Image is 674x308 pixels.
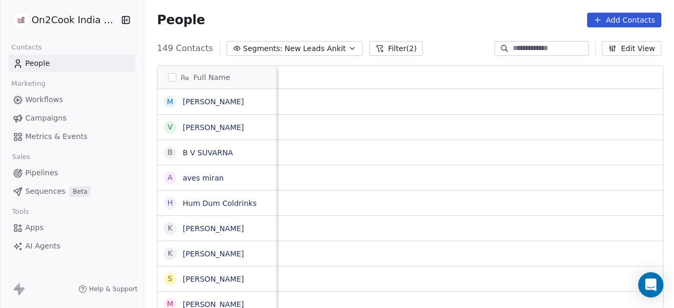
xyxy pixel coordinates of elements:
span: Contacts [7,39,46,55]
a: B V SUVARNA [183,148,233,157]
span: On2Cook India Pvt. Ltd. [32,13,118,27]
span: Workflows [25,94,63,105]
span: Metrics & Events [25,131,87,142]
span: AI Agents [25,241,61,252]
div: a [168,172,173,183]
button: Filter(2) [369,41,423,56]
span: People [157,12,205,28]
span: Segments: [243,43,283,54]
a: AI Agents [8,237,135,255]
a: Pipelines [8,164,135,182]
a: People [8,55,135,72]
div: Full Name [157,66,276,88]
a: SequencesBeta [8,183,135,200]
div: H [167,197,173,208]
a: Campaigns [8,110,135,127]
a: [PERSON_NAME] [183,275,244,283]
span: Pipelines [25,167,58,178]
span: Marketing [7,76,50,92]
div: B [168,147,173,158]
span: Apps [25,222,44,233]
span: Full Name [193,72,230,83]
a: [PERSON_NAME] [183,224,244,233]
div: S [168,273,173,284]
span: Tools [7,204,33,220]
button: Edit View [602,41,661,56]
span: Sequences [25,186,65,197]
a: Metrics & Events [8,128,135,145]
div: Open Intercom Messenger [638,272,663,297]
div: K [168,223,173,234]
span: Beta [70,186,91,197]
div: K [168,248,173,259]
div: V [168,122,173,133]
a: [PERSON_NAME] [183,123,244,132]
a: Help & Support [78,285,137,293]
img: on2cook%20logo-04%20copy.jpg [15,14,27,26]
span: People [25,58,50,69]
a: Workflows [8,91,135,108]
span: Help & Support [89,285,137,293]
a: Hum Dum Coldrinks [183,199,256,207]
a: [PERSON_NAME] [183,97,244,106]
span: New Leads Ankit [285,43,346,54]
button: Add Contacts [587,13,661,27]
button: On2Cook India Pvt. Ltd. [13,11,114,29]
a: [PERSON_NAME] [183,250,244,258]
a: Apps [8,219,135,236]
span: Sales [7,149,35,165]
div: M [167,96,173,107]
span: Campaigns [25,113,66,124]
a: aves miran [183,174,224,182]
span: 149 Contacts [157,42,213,55]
